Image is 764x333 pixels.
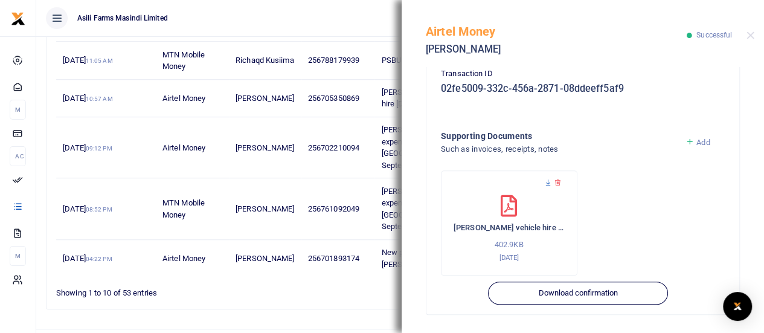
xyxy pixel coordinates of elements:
[308,254,359,263] span: 256701893174
[723,292,752,321] div: Open Intercom Messenger
[162,94,205,103] span: Airtel Money
[441,143,676,156] h4: Such as invoices, receipts, notes
[86,256,112,262] small: 04:22 PM
[441,129,676,143] h4: Supporting Documents
[11,13,25,22] a: logo-small logo-large logo-large
[308,56,359,65] span: 256788179939
[381,248,440,269] span: New phone for [PERSON_NAME]
[696,138,710,147] span: Add
[381,56,468,65] span: PSBU Coin Bonus August
[308,94,359,103] span: 256705350869
[441,68,725,80] p: Transaction ID
[86,145,112,152] small: 09:12 PM
[426,44,687,56] h5: [PERSON_NAME]
[236,94,294,103] span: [PERSON_NAME]
[63,204,112,213] span: [DATE]
[63,56,112,65] span: [DATE]
[162,198,205,219] span: MTN Mobile Money
[72,13,173,24] span: Asili Farms Masindi Limited
[441,170,577,276] div: Federico vehicle hire September 2025 (1)
[63,254,112,263] span: [DATE]
[63,94,112,103] span: [DATE]
[86,206,112,213] small: 08:52 PM
[56,280,338,299] div: Showing 1 to 10 of 53 entries
[236,56,294,65] span: Richaqd Kusiima
[10,246,26,266] li: M
[236,254,294,263] span: [PERSON_NAME]
[236,204,294,213] span: [PERSON_NAME]
[10,100,26,120] li: M
[308,204,359,213] span: 256761092049
[454,239,565,251] p: 402.9KB
[441,83,725,95] h5: 02fe5009-332c-456a-2871-08ddeeff5af9
[381,187,467,231] span: [PERSON_NAME] travel expense in [GEOGRAPHIC_DATA] for September
[746,31,754,39] button: Close
[86,57,113,64] small: 11:05 AM
[488,282,667,305] button: Download confirmation
[162,143,205,152] span: Airtel Money
[10,146,26,166] li: Ac
[86,95,113,102] small: 10:57 AM
[381,88,466,109] span: [PERSON_NAME] vehicle hire [DATE]
[162,254,205,263] span: Airtel Money
[696,31,732,39] span: Successful
[308,143,359,152] span: 256702210094
[11,11,25,26] img: logo-small
[63,143,112,152] span: [DATE]
[381,125,467,170] span: [PERSON_NAME] travel expense in [GEOGRAPHIC_DATA] for September
[685,138,710,147] a: Add
[499,253,519,262] small: [DATE]
[426,24,687,39] h5: Airtel Money
[162,50,205,71] span: MTN Mobile Money
[454,223,565,233] h6: [PERSON_NAME] vehicle hire [DATE] (1)
[236,143,294,152] span: [PERSON_NAME]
